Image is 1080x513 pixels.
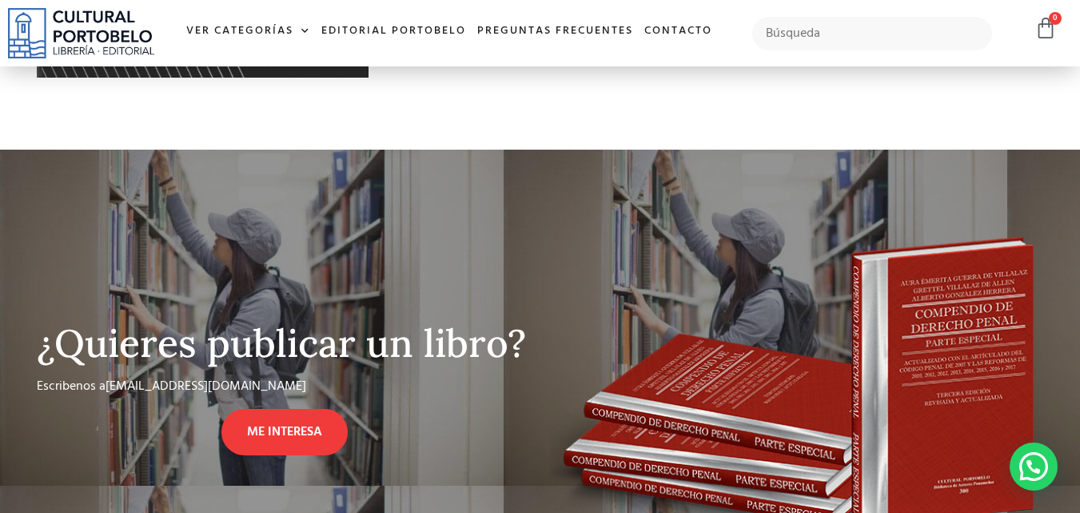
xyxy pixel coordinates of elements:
[472,14,639,49] a: Preguntas frecuentes
[37,377,516,409] div: Escribenos a
[181,14,316,49] a: Ver Categorías
[37,323,532,365] h2: ¿Quieres publicar un libro?
[221,409,348,455] a: ME INTERESA
[639,14,718,49] a: Contacto
[1049,12,1062,25] span: 0
[316,14,472,49] a: Editorial Portobelo
[247,423,322,442] span: ME INTERESA
[106,376,306,397] a: [EMAIL_ADDRESS][DOMAIN_NAME]
[752,17,993,50] input: Búsqueda
[1034,17,1057,40] a: 0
